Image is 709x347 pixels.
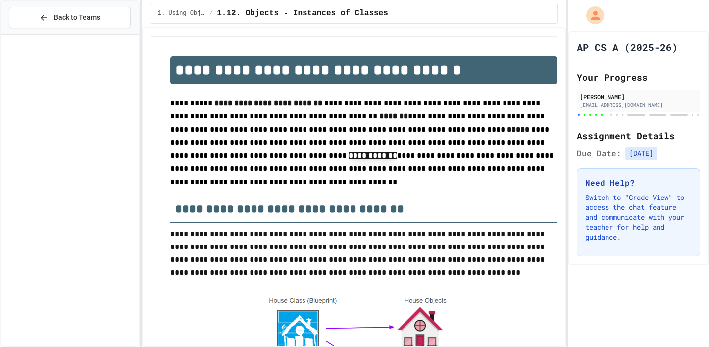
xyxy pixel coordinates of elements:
[54,12,100,23] span: Back to Teams
[576,4,607,27] div: My Account
[580,92,697,101] div: [PERSON_NAME]
[577,70,700,84] h2: Your Progress
[577,129,700,143] h2: Assignment Details
[625,147,657,160] span: [DATE]
[9,7,131,28] button: Back to Teams
[209,9,213,17] span: /
[585,177,692,189] h3: Need Help?
[577,40,678,54] h1: AP CS A (2025-26)
[577,148,621,159] span: Due Date:
[667,307,699,337] iframe: chat widget
[217,7,388,19] span: 1.12. Objects - Instances of Classes
[580,101,697,109] div: [EMAIL_ADDRESS][DOMAIN_NAME]
[585,193,692,242] p: Switch to "Grade View" to access the chat feature and communicate with your teacher for help and ...
[627,264,699,306] iframe: chat widget
[158,9,205,17] span: 1. Using Objects and Methods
